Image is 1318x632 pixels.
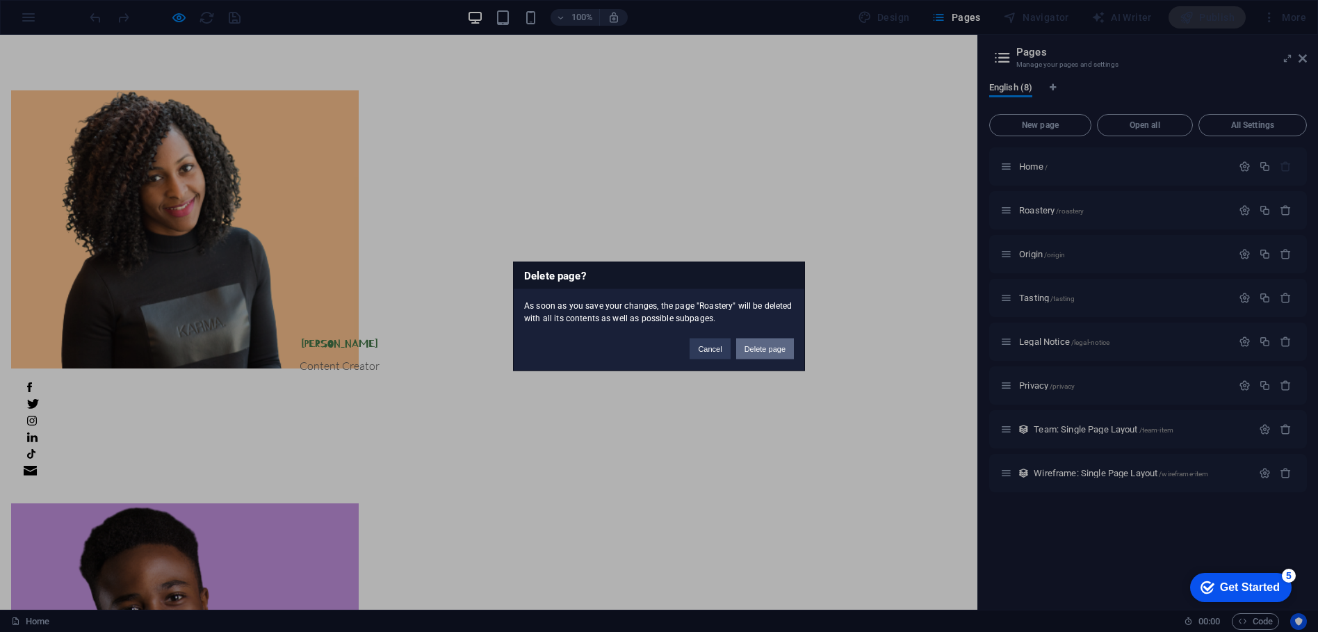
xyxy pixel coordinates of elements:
[302,303,377,316] a: [PERSON_NAME]
[736,338,794,359] button: Delete page
[514,289,804,324] div: As soon as you save your changes, the page "Roastery" will be deleted with all its contents as we...
[103,3,117,17] div: 5
[11,7,113,36] div: Get Started 5 items remaining, 0% complete
[690,338,730,359] button: Cancel
[514,262,804,289] h3: Delete page?
[22,323,656,339] div: Content Creator
[41,15,101,28] div: Get Started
